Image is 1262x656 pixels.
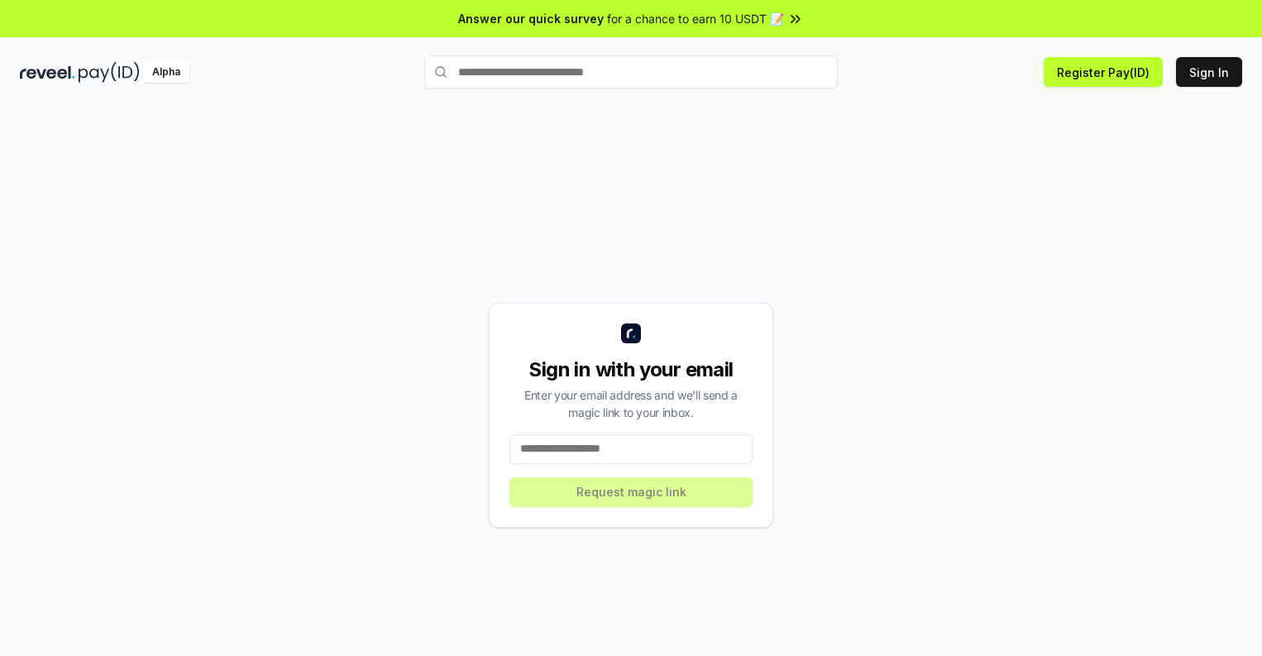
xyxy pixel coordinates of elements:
span: Answer our quick survey [458,10,604,27]
img: reveel_dark [20,62,75,83]
div: Sign in with your email [509,357,753,383]
img: logo_small [621,323,641,343]
button: Sign In [1176,57,1242,87]
img: pay_id [79,62,140,83]
div: Alpha [143,62,189,83]
button: Register Pay(ID) [1044,57,1163,87]
div: Enter your email address and we’ll send a magic link to your inbox. [509,386,753,421]
span: for a chance to earn 10 USDT 📝 [607,10,784,27]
